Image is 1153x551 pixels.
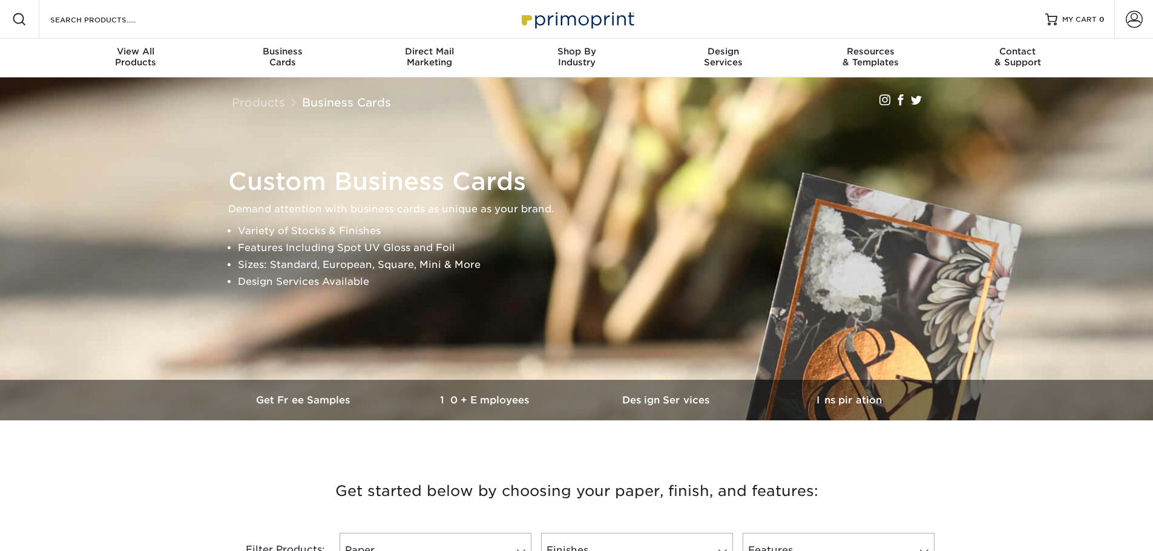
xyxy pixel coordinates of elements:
[209,39,356,77] a: BusinessCards
[395,394,577,406] h3: 10+ Employees
[62,39,209,77] a: View AllProducts
[228,201,936,218] p: Demand attention with business cards as unique as your brand.
[797,46,944,57] span: Resources
[944,46,1091,68] div: & Support
[214,380,395,420] a: Get Free Samples
[238,273,936,290] li: Design Services Available
[49,12,167,27] input: SEARCH PRODUCTS.....
[650,46,797,68] div: Services
[62,46,209,57] span: View All
[503,39,650,77] a: Shop ByIndustry
[209,46,356,68] div: Cards
[797,39,944,77] a: Resources& Templates
[516,6,637,32] img: Primoprint
[577,394,758,406] h3: Design Services
[228,167,936,196] h1: Custom Business Cards
[214,394,395,406] h3: Get Free Samples
[395,380,577,420] a: 10+ Employees
[944,39,1091,77] a: Contact& Support
[356,39,503,77] a: Direct MailMarketing
[238,223,936,240] li: Variety of Stocks & Finishes
[62,46,209,68] div: Products
[238,256,936,273] li: Sizes: Standard, European, Square, Mini & More
[356,46,503,68] div: Marketing
[758,394,940,406] h3: Inspiration
[650,46,797,57] span: Design
[577,380,758,420] a: Design Services
[797,46,944,68] div: & Templates
[232,96,285,109] a: Products
[1099,15,1105,24] span: 0
[503,46,650,68] div: Industry
[944,46,1091,57] span: Contact
[758,380,940,420] a: Inspiration
[223,464,931,518] h3: Get started below by choosing your paper, finish, and features:
[650,39,797,77] a: DesignServices
[1062,15,1097,25] span: MY CART
[503,46,650,57] span: Shop By
[238,240,936,256] li: Features Including Spot UV Gloss and Foil
[302,96,391,109] a: Business Cards
[209,46,356,57] span: Business
[356,46,503,57] span: Direct Mail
